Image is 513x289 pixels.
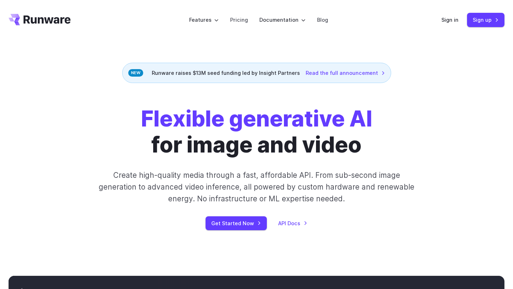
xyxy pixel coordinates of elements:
[206,216,267,230] a: Get Started Now
[306,69,385,77] a: Read the full announcement
[441,16,458,24] a: Sign in
[259,16,306,24] label: Documentation
[98,169,415,205] p: Create high-quality media through a fast, affordable API. From sub-second image generation to adv...
[141,105,372,132] strong: Flexible generative AI
[122,63,391,83] div: Runware raises $13M seed funding led by Insight Partners
[189,16,219,24] label: Features
[467,13,504,27] a: Sign up
[9,14,71,25] a: Go to /
[141,106,372,158] h1: for image and video
[230,16,248,24] a: Pricing
[278,219,307,227] a: API Docs
[317,16,328,24] a: Blog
